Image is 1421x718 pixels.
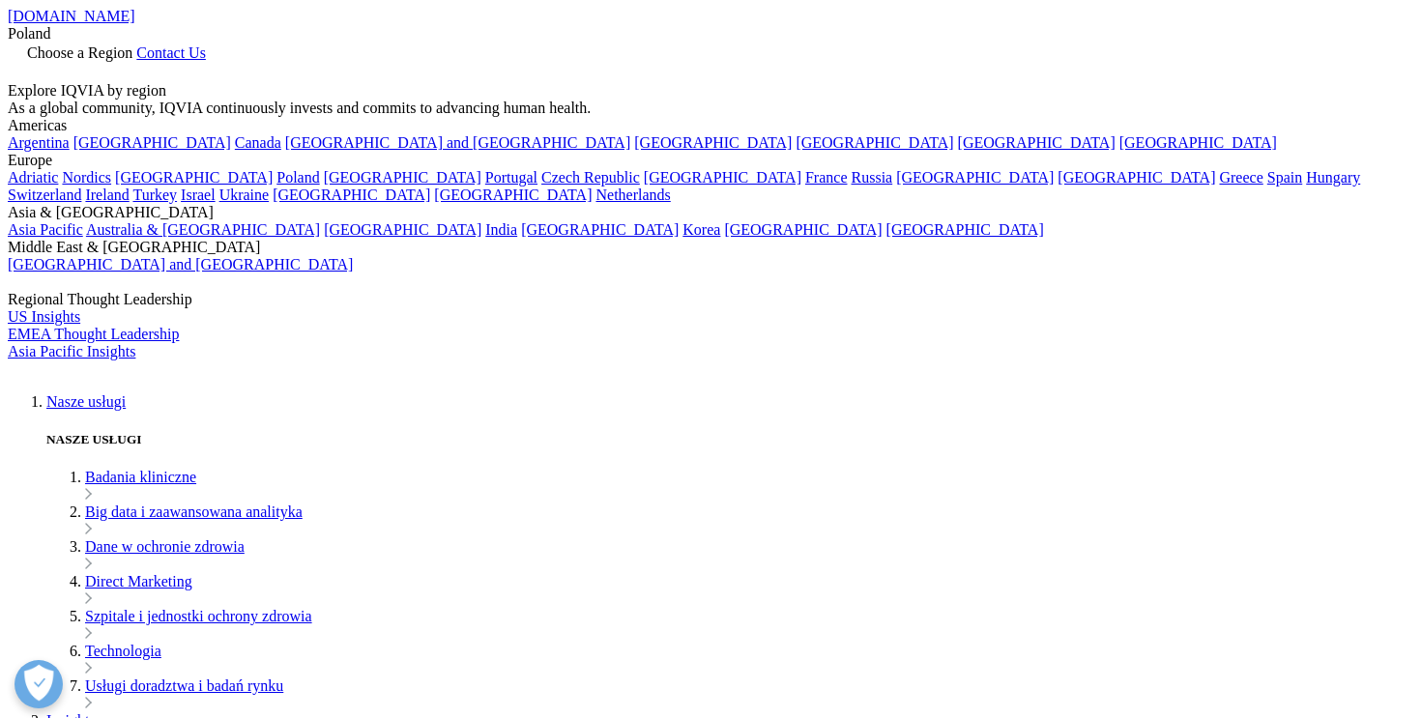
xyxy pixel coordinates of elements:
[14,660,63,708] button: Otwórz Preferencje
[8,82,1413,100] div: Explore IQVIA by region
[46,432,1413,447] h5: NASZE USŁUGI
[8,343,135,359] a: Asia Pacific Insights
[8,326,179,342] a: EMEA Thought Leadership
[852,169,893,186] a: Russia
[85,643,161,659] a: Technologia
[46,393,126,410] a: Nasze usługi
[8,239,1413,256] div: Middle East & [GEOGRAPHIC_DATA]
[521,221,679,238] a: [GEOGRAPHIC_DATA]
[886,221,1044,238] a: [GEOGRAPHIC_DATA]
[805,169,848,186] a: France
[1219,169,1262,186] a: Greece
[8,8,135,24] a: [DOMAIN_NAME]
[1119,134,1277,151] a: [GEOGRAPHIC_DATA]
[485,169,537,186] a: Portugal
[958,134,1116,151] a: [GEOGRAPHIC_DATA]
[8,134,70,151] a: Argentina
[86,221,320,238] a: Australia & [GEOGRAPHIC_DATA]
[434,187,592,203] a: [GEOGRAPHIC_DATA]
[796,134,953,151] a: [GEOGRAPHIC_DATA]
[8,117,1413,134] div: Americas
[136,44,206,61] a: Contact Us
[8,256,353,273] a: [GEOGRAPHIC_DATA] and [GEOGRAPHIC_DATA]
[62,169,111,186] a: Nordics
[541,169,640,186] a: Czech Republic
[485,221,517,238] a: India
[219,187,270,203] a: Ukraine
[724,221,882,238] a: [GEOGRAPHIC_DATA]
[132,187,177,203] a: Turkey
[644,169,801,186] a: [GEOGRAPHIC_DATA]
[181,187,216,203] a: Israel
[276,169,319,186] a: Poland
[85,573,192,589] a: Direct Marketing
[85,538,245,555] a: Dane w ochronie zdrowia
[8,204,1413,221] div: Asia & [GEOGRAPHIC_DATA]
[8,169,58,186] a: Adriatic
[324,221,481,238] a: [GEOGRAPHIC_DATA]
[1058,169,1215,186] a: [GEOGRAPHIC_DATA]
[85,503,303,520] a: Big data i zaawansowana analityka
[1306,169,1360,186] a: Hungary
[85,677,283,694] a: Usługi doradztwa i badań rynku
[8,308,80,325] a: US Insights
[8,100,1413,117] div: As a global community, IQVIA continuously invests and commits to advancing human health.
[85,187,129,203] a: Ireland
[73,134,231,151] a: [GEOGRAPHIC_DATA]
[8,25,1413,43] div: Poland
[8,152,1413,169] div: Europe
[85,469,196,485] a: Badania kliniczne
[1267,169,1302,186] a: Spain
[8,291,1413,308] div: Regional Thought Leadership
[27,44,132,61] span: Choose a Region
[273,187,430,203] a: [GEOGRAPHIC_DATA]
[324,169,481,186] a: [GEOGRAPHIC_DATA]
[634,134,792,151] a: [GEOGRAPHIC_DATA]
[595,187,670,203] a: Netherlands
[285,134,630,151] a: [GEOGRAPHIC_DATA] and [GEOGRAPHIC_DATA]
[115,169,273,186] a: [GEOGRAPHIC_DATA]
[8,221,83,238] a: Asia Pacific
[8,187,81,203] a: Switzerland
[85,608,312,624] a: Szpitale i jednostki ochrony zdrowia
[235,134,281,151] a: Canada
[682,221,720,238] a: Korea
[896,169,1054,186] a: [GEOGRAPHIC_DATA]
